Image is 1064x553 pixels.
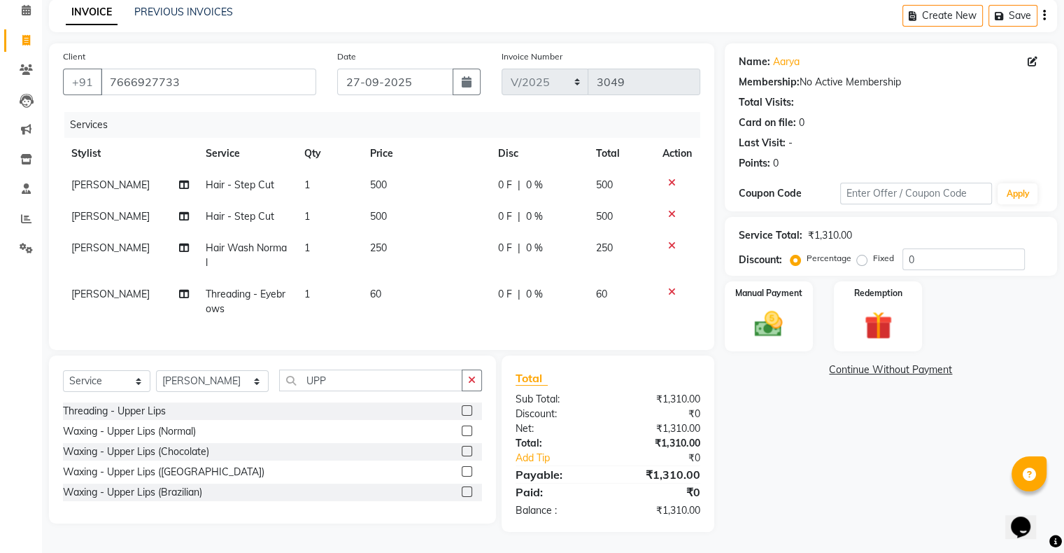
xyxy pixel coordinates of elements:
div: ₹1,310.00 [608,436,711,451]
div: Discount: [505,407,608,421]
a: PREVIOUS INVOICES [134,6,233,18]
div: ₹0 [625,451,710,465]
th: Qty [296,138,362,169]
img: _cash.svg [746,308,791,340]
div: Waxing - Upper Lips ([GEOGRAPHIC_DATA]) [63,465,264,479]
div: ₹1,310.00 [608,503,711,518]
th: Action [654,138,700,169]
span: 500 [596,178,613,191]
span: | [518,287,520,302]
button: +91 [63,69,102,95]
span: 0 % [526,178,543,192]
button: Create New [902,5,983,27]
span: | [518,178,520,192]
span: Threading - Eyebrows [206,288,285,315]
span: 0 % [526,287,543,302]
div: Sub Total: [505,392,608,407]
span: 1 [304,178,310,191]
span: 250 [596,241,613,254]
th: Stylist [63,138,197,169]
th: Disc [490,138,588,169]
span: | [518,241,520,255]
label: Fixed [873,252,894,265]
input: Search by Name/Mobile/Email/Code [101,69,316,95]
span: [PERSON_NAME] [71,288,150,300]
span: 1 [304,241,310,254]
a: Continue Without Payment [728,363,1054,377]
div: Balance : [505,503,608,518]
div: ₹1,310.00 [608,392,711,407]
button: Save [988,5,1037,27]
div: Payable: [505,466,608,483]
label: Manual Payment [735,287,802,300]
span: 0 % [526,209,543,224]
span: Total [516,371,548,386]
span: 0 F [498,209,512,224]
div: Services [64,112,711,138]
div: Waxing - Upper Lips (Normal) [63,424,196,439]
div: - [788,136,793,150]
input: Search or Scan [279,370,462,391]
th: Total [588,138,654,169]
div: Service Total: [739,228,802,243]
span: 0 F [498,178,512,192]
input: Enter Offer / Coupon Code [840,183,993,204]
iframe: chat widget [1005,497,1050,539]
a: Add Tip [505,451,625,465]
span: [PERSON_NAME] [71,178,150,191]
th: Price [362,138,490,169]
span: Hair - Step Cut [206,210,274,223]
span: [PERSON_NAME] [71,241,150,254]
div: Waxing - Upper Lips (Chocolate) [63,444,209,459]
div: Card on file: [739,115,796,130]
div: ₹1,310.00 [608,421,711,436]
span: 60 [596,288,607,300]
span: Hair - Step Cut [206,178,274,191]
span: 1 [304,210,310,223]
span: 0 F [498,287,512,302]
img: _gift.svg [856,308,901,343]
div: No Active Membership [739,75,1043,90]
a: Aarya [773,55,800,69]
div: Last Visit: [739,136,786,150]
label: Percentage [807,252,851,265]
div: Points: [739,156,770,171]
div: Threading - Upper Lips [63,404,166,419]
div: Total Visits: [739,95,794,110]
div: 0 [773,156,779,171]
div: Coupon Code [739,186,840,201]
label: Date [337,50,356,63]
div: ₹0 [608,484,711,500]
div: Membership: [739,75,800,90]
div: ₹1,310.00 [608,466,711,483]
div: ₹1,310.00 [808,228,852,243]
label: Client [63,50,85,63]
span: 0 % [526,241,543,255]
span: | [518,209,520,224]
span: 500 [370,210,387,223]
div: Total: [505,436,608,451]
div: Net: [505,421,608,436]
label: Redemption [854,287,902,300]
div: Waxing - Upper Lips (Brazilian) [63,485,202,500]
span: 500 [596,210,613,223]
span: 60 [370,288,381,300]
th: Service [197,138,296,169]
button: Apply [998,183,1037,204]
span: Hair Wash Normal [206,241,287,269]
div: Paid: [505,484,608,500]
div: Discount: [739,253,782,267]
span: 500 [370,178,387,191]
label: Invoice Number [502,50,562,63]
div: Name: [739,55,770,69]
span: 1 [304,288,310,300]
span: [PERSON_NAME] [71,210,150,223]
div: 0 [799,115,804,130]
span: 250 [370,241,387,254]
div: ₹0 [608,407,711,421]
span: 0 F [498,241,512,255]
